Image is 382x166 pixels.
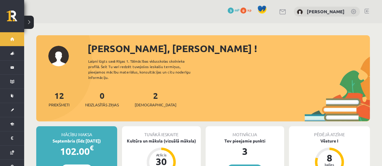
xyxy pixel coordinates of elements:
[228,8,239,12] a: 3 mP
[228,8,234,14] span: 3
[289,138,370,144] div: Vēsture I
[307,8,345,14] a: [PERSON_NAME]
[152,153,170,157] div: Atlicis
[85,90,119,108] a: 0Neizlasītās ziņas
[240,8,246,14] span: 0
[85,102,119,108] span: Neizlasītās ziņas
[90,143,94,152] span: €
[88,41,370,56] div: [PERSON_NAME], [PERSON_NAME] !
[135,102,176,108] span: [DEMOGRAPHIC_DATA]
[297,9,303,15] img: Paula Lilū Deksne
[289,126,370,138] div: Pēdējā atzīme
[36,138,117,144] div: Septembris (līdz [DATE])
[36,144,117,158] div: 102.00
[49,102,69,108] span: Priekšmeti
[7,11,24,26] a: Rīgas 1. Tālmācības vidusskola
[122,126,201,138] div: Tuvākā ieskaite
[135,90,176,108] a: 2[DEMOGRAPHIC_DATA]
[36,126,117,138] div: Mācību maksa
[320,153,339,163] div: 8
[240,8,254,12] a: 0 xp
[247,8,251,12] span: xp
[206,144,284,158] div: 3
[206,126,284,138] div: Motivācija
[88,58,201,80] div: Laipni lūgts savā Rīgas 1. Tālmācības vidusskolas skolnieka profilā. Šeit Tu vari redzēt tuvojošo...
[49,90,69,108] a: 12Priekšmeti
[235,8,239,12] span: mP
[122,138,201,144] div: Kultūra un māksla (vizuālā māksla)
[206,138,284,144] div: Tev pieejamie punkti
